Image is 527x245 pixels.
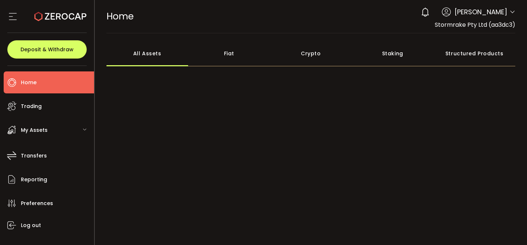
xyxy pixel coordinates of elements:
[455,7,507,17] span: [PERSON_NAME]
[106,10,134,23] span: Home
[21,198,53,209] span: Preferences
[21,101,42,112] span: Trading
[106,41,188,66] div: All Assets
[270,41,352,66] div: Crypto
[21,77,37,88] span: Home
[352,41,434,66] div: Staking
[21,125,48,136] span: My Assets
[21,220,41,231] span: Log out
[21,174,47,185] span: Reporting
[188,41,270,66] div: Fiat
[7,40,87,59] button: Deposit & Withdraw
[21,151,47,161] span: Transfers
[435,21,515,29] span: Stormrake Pty Ltd (aa3dc3)
[434,41,516,66] div: Structured Products
[20,47,74,52] span: Deposit & Withdraw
